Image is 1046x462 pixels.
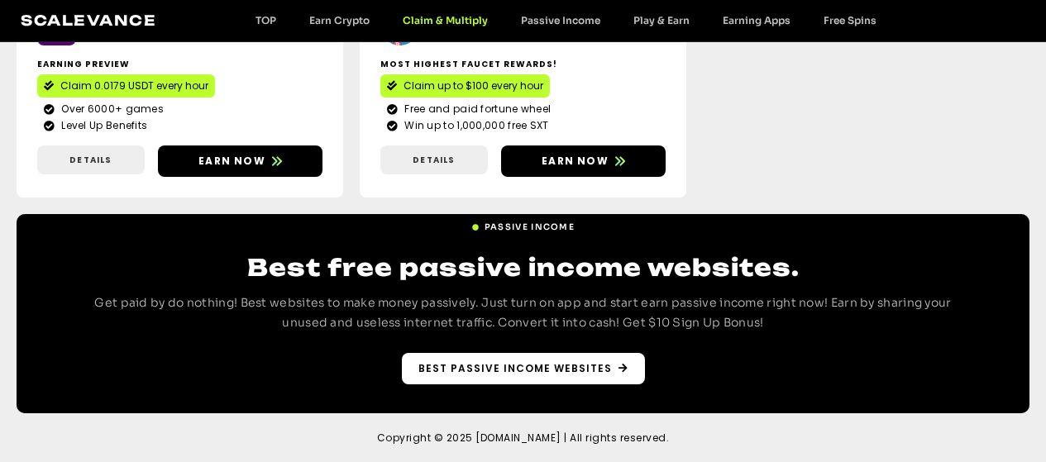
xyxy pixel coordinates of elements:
[57,102,164,117] span: Over 6000+ games
[501,145,666,177] a: Earn now
[158,145,322,177] a: Earn now
[37,58,322,70] h2: Earning Preview
[57,118,147,133] span: Level Up Benefits
[7,431,1040,445] h2: Copyright © 2025 [DOMAIN_NAME] | All rights reserved.
[21,12,156,29] a: Scalevance
[807,14,893,26] a: Free Spins
[504,14,617,26] a: Passive Income
[386,14,504,26] a: Claim & Multiply
[83,293,963,333] p: Get paid by do nothing! Best websites to make money passively. Just turn on app and start earn pa...
[380,58,666,70] h2: Most highest faucet rewards!
[413,154,455,166] span: Details
[418,361,612,376] span: Best Passive Income websites
[239,14,293,26] a: TOP
[37,74,215,98] a: Claim 0.0179 USDT every hour
[83,254,963,282] h2: Best free passive income websites.
[542,154,609,169] span: Earn now
[37,145,145,174] a: Details
[617,14,706,26] a: Play & Earn
[706,14,807,26] a: Earning Apps
[198,154,265,169] span: Earn now
[404,79,543,93] span: Claim up to $100 every hour
[69,154,112,166] span: Details
[400,102,551,117] span: Free and paid fortune wheel
[380,145,488,174] a: Details
[471,214,575,233] a: Passive Income
[400,118,548,133] span: Win up to 1,000,000 free SXT
[380,74,550,98] a: Claim up to $100 every hour
[293,14,386,26] a: Earn Crypto
[239,14,893,26] nav: Menu
[485,221,575,233] span: Passive Income
[60,79,208,93] span: Claim 0.0179 USDT every hour
[402,353,645,384] a: Best Passive Income websites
